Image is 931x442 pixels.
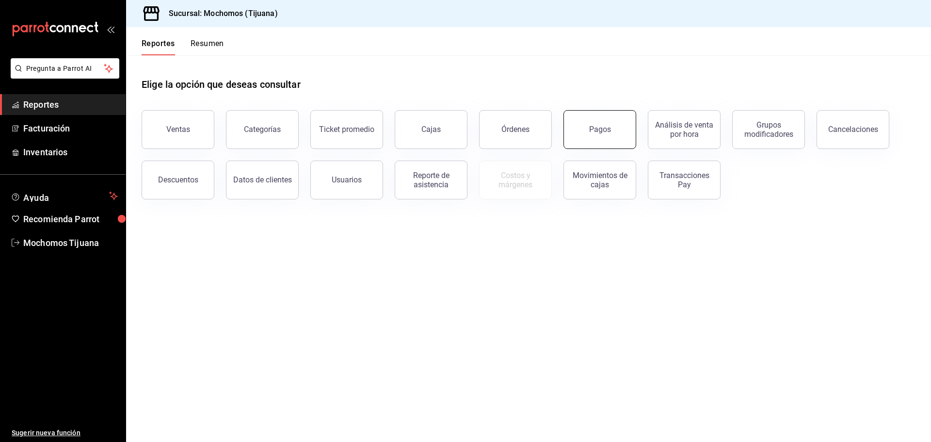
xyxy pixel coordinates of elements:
span: Recomienda Parrot [23,213,118,226]
div: Usuarios [332,175,362,184]
button: open_drawer_menu [107,25,114,33]
span: Reportes [23,98,118,111]
a: Pregunta a Parrot AI [7,70,119,81]
button: Datos de clientes [226,161,299,199]
span: Pregunta a Parrot AI [26,64,104,74]
button: Contrata inventarios para ver este reporte [479,161,552,199]
button: Descuentos [142,161,214,199]
div: Pagos [589,125,611,134]
button: Ventas [142,110,214,149]
button: Categorías [226,110,299,149]
div: Ventas [166,125,190,134]
button: Usuarios [310,161,383,199]
div: Análisis de venta por hora [654,120,714,139]
h1: Elige la opción que deseas consultar [142,77,301,92]
span: Mochomos Tijuana [23,236,118,249]
h3: Sucursal: Mochomos (Tijuana) [161,8,278,19]
button: Pagos [563,110,636,149]
div: Datos de clientes [233,175,292,184]
button: Reporte de asistencia [395,161,467,199]
div: Ticket promedio [319,125,374,134]
div: Órdenes [501,125,530,134]
button: Ticket promedio [310,110,383,149]
span: Facturación [23,122,118,135]
button: Cancelaciones [817,110,889,149]
button: Reportes [142,39,175,55]
div: Reporte de asistencia [401,171,461,189]
button: Grupos modificadores [732,110,805,149]
div: Transacciones Pay [654,171,714,189]
a: Cajas [395,110,467,149]
div: Cajas [421,124,441,135]
span: Ayuda [23,190,105,202]
button: Movimientos de cajas [563,161,636,199]
span: Sugerir nueva función [12,428,118,438]
button: Análisis de venta por hora [648,110,721,149]
button: Órdenes [479,110,552,149]
span: Inventarios [23,146,118,159]
div: navigation tabs [142,39,224,55]
button: Transacciones Pay [648,161,721,199]
div: Descuentos [158,175,198,184]
div: Costos y márgenes [485,171,546,189]
button: Pregunta a Parrot AI [11,58,119,79]
button: Resumen [191,39,224,55]
div: Grupos modificadores [738,120,799,139]
div: Cancelaciones [828,125,878,134]
div: Movimientos de cajas [570,171,630,189]
div: Categorías [244,125,281,134]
